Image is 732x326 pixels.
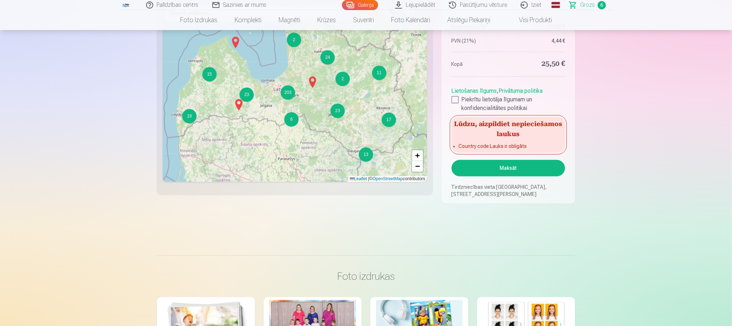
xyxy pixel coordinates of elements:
a: OpenStreetMap [372,176,403,181]
div: © contributors [348,176,427,182]
span: − [415,162,420,171]
dd: 4,44 € [512,37,565,44]
div: 2 [336,72,350,86]
a: Atslēgu piekariņi [439,10,499,30]
div: 13 [359,147,373,162]
a: Lietošanas līgums [452,87,497,94]
img: /fa1 [122,3,130,7]
div: 6 [284,112,285,112]
span: + [415,151,420,160]
a: Privātuma politika [499,87,543,94]
a: Zoom in [412,150,423,161]
a: Foto izdrukas [172,10,226,30]
h3: Foto izdrukas [163,270,569,283]
h5: Lūdzu, aizpildiet nepieciešamos laukus [452,117,565,140]
dt: PVN (21%) [452,37,505,44]
span: | [368,176,369,181]
label: Piekrītu lietotāja līgumam un konfidencialitātes politikai [452,95,565,112]
dt: Kopā [452,59,505,69]
a: Zoom out [412,161,423,172]
a: Suvenīri [345,10,382,30]
div: 24 [321,50,335,64]
button: Maksāt [452,160,565,176]
p: Tirdzniecības vieta [GEOGRAPHIC_DATA], [STREET_ADDRESS][PERSON_NAME] [452,183,565,198]
div: 23 [239,87,240,88]
div: 23 [240,87,254,102]
div: , [452,84,565,112]
div: 11 [372,65,372,66]
div: 17 [382,112,396,127]
img: Marker [307,73,318,91]
div: 23 [330,103,331,104]
div: 23 [331,104,345,118]
a: Foto kalendāri [382,10,439,30]
dd: 25,50 € [512,59,565,69]
div: 2 [335,71,336,72]
span: Grozs [580,1,595,9]
span: 6 [598,1,606,9]
a: Krūzes [309,10,345,30]
div: 203 [281,85,295,100]
div: 6 [284,112,299,126]
div: 24 [320,50,321,51]
a: Visi produkti [499,10,560,30]
img: Marker [233,96,245,113]
div: 19 [182,109,197,123]
div: 2 [287,33,301,47]
li: Country code : Lauks ir obligāts [459,143,558,150]
a: Komplekti [226,10,270,30]
div: 15 [202,67,217,81]
a: Leaflet [350,176,367,181]
div: 11 [372,66,386,80]
a: Magnēti [270,10,309,30]
img: Marker [230,34,241,51]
